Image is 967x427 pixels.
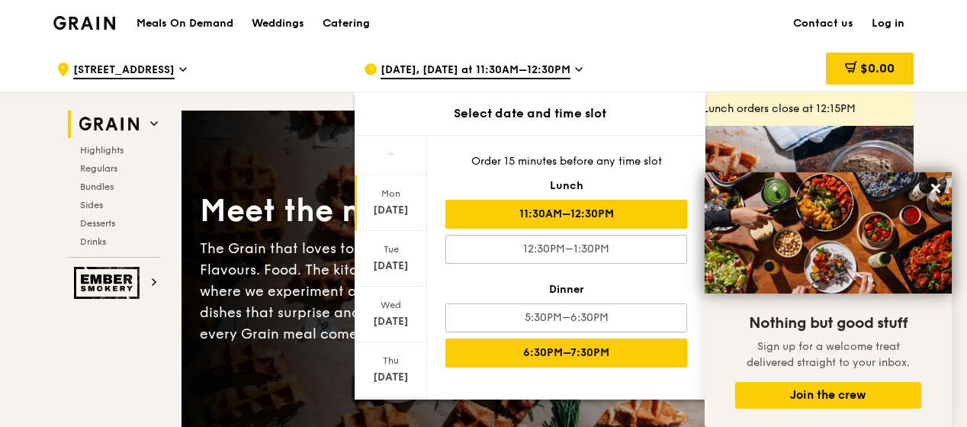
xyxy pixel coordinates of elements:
[357,314,425,329] div: [DATE]
[53,16,115,30] img: Grain
[74,267,144,299] img: Ember Smokery web logo
[80,218,115,229] span: Desserts
[747,340,910,369] span: Sign up for a welcome treat delivered straight to your inbox.
[357,355,425,367] div: Thu
[137,16,233,31] h1: Meals On Demand
[243,1,313,47] a: Weddings
[705,172,952,294] img: DSC07876-Edit02-Large.jpeg
[357,258,425,274] div: [DATE]
[445,235,687,264] div: 12:30PM–1:30PM
[357,370,425,385] div: [DATE]
[445,154,687,169] div: Order 15 minutes before any time slot
[749,314,908,332] span: Nothing but good stuff
[80,163,117,174] span: Regulars
[445,200,687,229] div: 11:30AM–12:30PM
[445,282,687,297] div: Dinner
[357,203,425,218] div: [DATE]
[703,101,901,117] div: Lunch orders close at 12:15PM
[200,191,548,232] div: Meet the new Grain
[80,181,114,192] span: Bundles
[357,299,425,311] div: Wed
[80,200,103,210] span: Sides
[355,104,705,123] div: Select date and time slot
[735,382,921,409] button: Join the crew
[445,178,687,194] div: Lunch
[381,63,570,79] span: [DATE], [DATE] at 11:30AM–12:30PM
[860,61,895,75] span: $0.00
[445,339,687,368] div: 6:30PM–7:30PM
[80,236,106,247] span: Drinks
[252,1,304,47] div: Weddings
[80,145,124,156] span: Highlights
[323,1,370,47] div: Catering
[924,176,948,201] button: Close
[784,1,863,47] a: Contact us
[357,188,425,200] div: Mon
[74,111,144,138] img: Grain web logo
[357,243,425,255] div: Tue
[863,1,914,47] a: Log in
[73,63,175,79] span: [STREET_ADDRESS]
[445,303,687,332] div: 5:30PM–6:30PM
[200,238,548,345] div: The Grain that loves to play. With ingredients. Flavours. Food. The kitchen is our happy place, w...
[313,1,379,47] a: Catering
